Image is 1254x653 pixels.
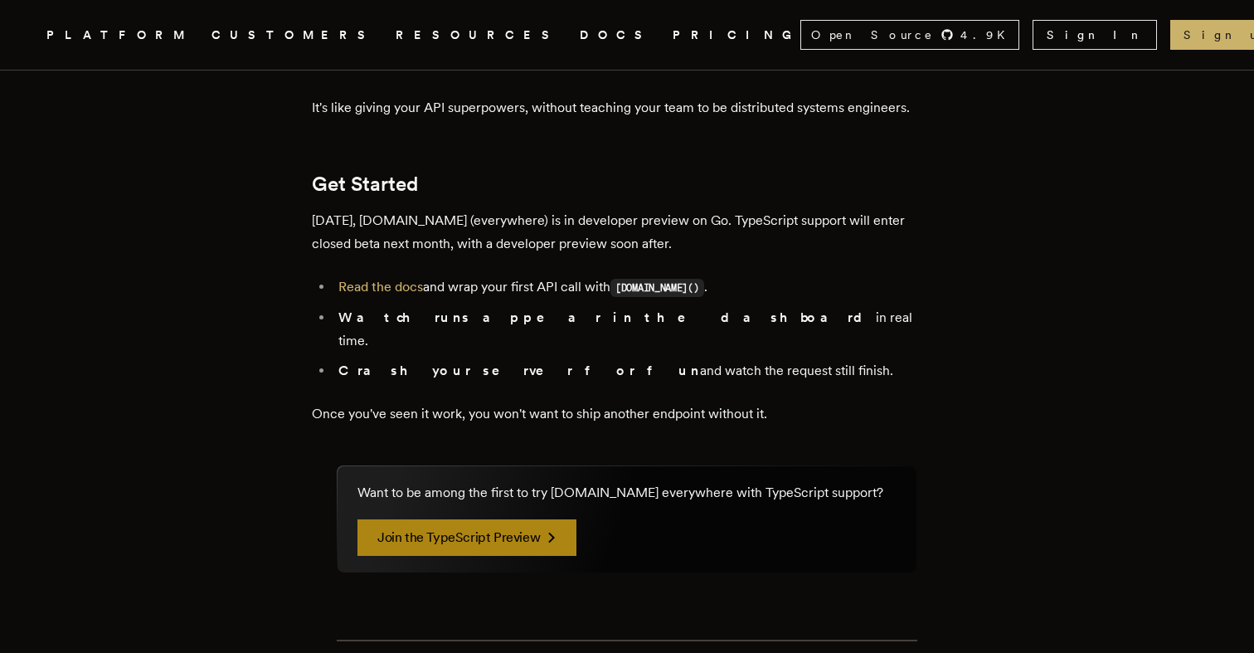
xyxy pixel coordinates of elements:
[338,279,423,295] a: Read the docs
[333,359,942,383] li: and watch the request still finish.
[811,27,934,43] span: Open Source
[211,25,376,46] a: CUSTOMERS
[46,25,192,46] button: PLATFORM
[333,275,942,300] li: and wrap your first API call with .
[312,173,942,196] h2: Get Started
[357,519,576,556] a: Join the TypeScript Preview
[333,306,942,353] li: in real time.
[357,483,883,503] p: Want to be among the first to try [DOMAIN_NAME] everywhere with TypeScript support?
[312,209,942,256] p: [DATE], [DOMAIN_NAME] (everywhere) is in developer preview on Go. TypeScript support will enter c...
[1033,20,1157,50] a: Sign In
[338,309,876,325] strong: Watch runs appear in the dashboard
[396,25,560,46] button: RESOURCES
[580,25,653,46] a: DOCS
[312,96,942,119] p: It's like giving your API superpowers, without teaching your team to be distributed systems engin...
[338,363,700,378] strong: Crash your server for fun
[610,279,704,297] code: [DOMAIN_NAME]()
[673,25,800,46] a: PRICING
[312,402,942,426] p: Once you've seen it work, you won't want to ship another endpoint without it.
[960,27,1015,43] span: 4.9 K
